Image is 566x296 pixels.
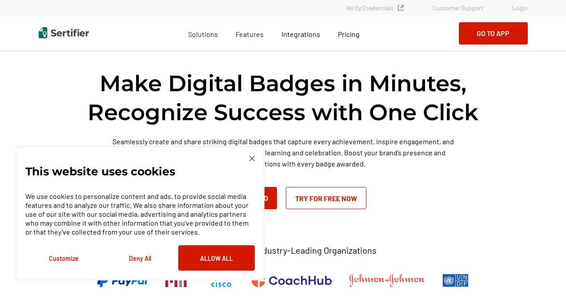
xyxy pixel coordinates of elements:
[25,192,255,236] p: We use cookies to personalize content and ads, to provide social media features and to analyze ou...
[281,28,320,39] a: Integrations
[97,274,148,287] img: PayPal
[433,4,483,12] a: Customer Support
[249,156,255,161] img: Cookie Popup Close
[25,245,102,271] button: Customize
[398,5,404,11] img: Verified
[189,245,377,256] p: Trusted by +1500 Industry-Leading Organizations
[209,274,234,287] img: Cisco
[178,245,255,271] button: Allow All
[349,274,424,287] img: Johnson & Johnson
[165,274,191,287] img: Massachusetts Institute of Technology
[286,187,366,209] a: Try for Free Now
[39,69,528,127] h1: Make Digital Badges in Minutes, Recognize Success with One Click
[442,274,469,287] img: UNDP
[25,167,175,176] p: This website uses cookies
[252,274,332,287] img: CoachHub
[346,4,404,12] a: Verify Credentials
[188,28,218,39] span: Solutions
[102,245,178,271] button: Deny All
[281,30,320,38] span: Integrations
[39,27,89,38] img: Sertifier | Digital Credentialing Platform
[236,28,264,39] span: Features
[459,22,528,45] button: Go to App
[338,30,360,38] span: Pricing
[512,4,528,12] a: Login
[338,28,360,39] a: Pricing
[112,136,454,169] p: Seamlessly create and share striking digital badges that capture every achievement, inspire engag...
